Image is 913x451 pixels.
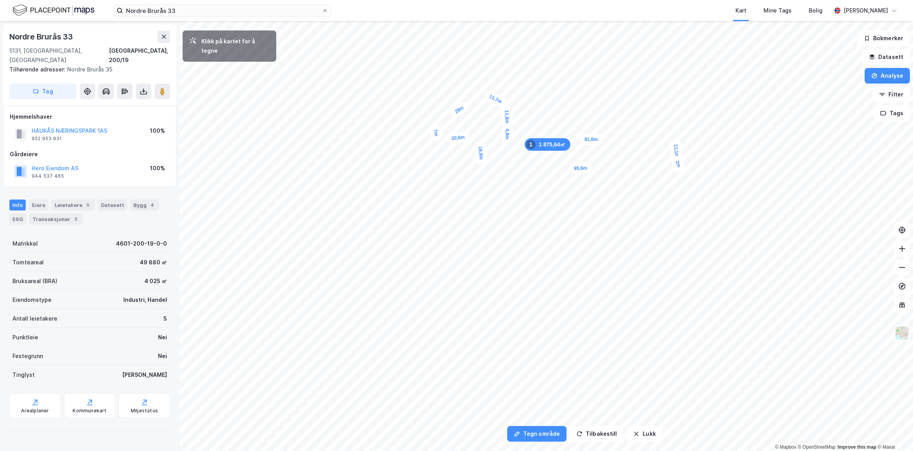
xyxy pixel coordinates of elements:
[163,314,167,323] div: 5
[9,66,67,73] span: Tilhørende adresser:
[9,214,26,225] div: ESG
[874,414,913,451] iframe: Chat Widget
[140,258,167,267] div: 49 880 ㎡
[775,444,796,450] a: Mapbox
[874,105,910,121] button: Tags
[429,124,442,142] div: Map marker
[483,89,508,109] div: Map marker
[764,6,792,15] div: Mine Tags
[570,426,623,442] button: Tilbakestill
[857,30,910,46] button: Bokmerker
[150,164,165,173] div: 100%
[501,105,513,128] div: Map marker
[9,200,26,210] div: Info
[130,200,159,210] div: Bygg
[895,326,909,340] img: Z
[29,214,83,225] div: Transaksjoner
[21,408,49,414] div: Arealplaner
[809,6,822,15] div: Bolig
[474,141,487,165] div: Map marker
[12,351,43,361] div: Festegrunn
[12,370,35,380] div: Tinglyst
[670,155,686,174] div: Map marker
[9,84,76,99] button: Tag
[874,414,913,451] div: Kontrollprogram for chat
[150,126,165,135] div: 100%
[865,68,910,84] button: Analyse
[84,201,92,209] div: 5
[12,276,57,286] div: Bruksareal (BRA)
[12,314,57,323] div: Antall leietakere
[9,65,164,74] div: Nordre Brurås 35
[627,426,662,442] button: Lukk
[29,200,48,210] div: Eiere
[32,173,64,179] div: 944 537 465
[446,131,470,144] div: Map marker
[838,444,876,450] a: Improve this map
[122,370,167,380] div: [PERSON_NAME]
[131,408,158,414] div: Miljøstatus
[123,295,167,305] div: Industri, Handel
[502,124,513,144] div: Map marker
[123,5,322,16] input: Søk på adresse, matrikkel, gårdeiere, leietakere eller personer
[12,239,38,248] div: Matrikkel
[73,408,107,414] div: Kommunekart
[12,333,38,342] div: Punktleie
[10,112,170,121] div: Hjemmelshaver
[72,215,80,223] div: 3
[10,150,170,159] div: Gårdeiere
[158,333,167,342] div: Nei
[798,444,836,450] a: OpenStreetMap
[9,30,75,43] div: Nordre Brurås 33
[144,276,167,286] div: 4 025 ㎡
[148,201,156,209] div: 4
[12,4,94,17] img: logo.f888ab2527a4732fd821a326f86c7f29.svg
[32,135,62,142] div: 952 953 931
[525,138,570,151] div: Map marker
[109,46,170,65] div: [GEOGRAPHIC_DATA], 200/19
[507,426,567,442] button: Tegn område
[9,46,109,65] div: 5131, [GEOGRAPHIC_DATA], [GEOGRAPHIC_DATA]
[844,6,888,15] div: [PERSON_NAME]
[670,139,683,163] div: Map marker
[12,258,44,267] div: Tomteareal
[580,134,602,145] div: Map marker
[98,200,127,210] div: Datasett
[52,200,95,210] div: Leietakere
[12,295,52,305] div: Eiendomstype
[158,351,167,361] div: Nei
[526,140,536,149] div: 1
[569,162,592,174] div: Map marker
[735,6,746,15] div: Kart
[862,49,910,65] button: Datasett
[872,87,910,102] button: Filter
[201,37,270,55] div: Klikk på kartet for å tegne
[448,100,470,119] div: Map marker
[116,239,167,248] div: 4601-200-19-0-0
